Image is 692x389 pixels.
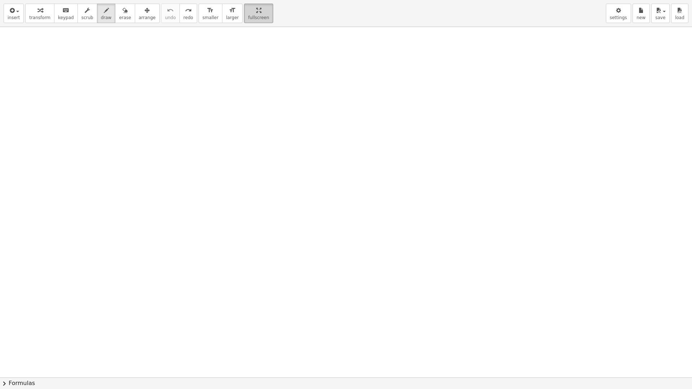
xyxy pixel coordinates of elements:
span: keypad [58,15,74,20]
span: redo [183,15,193,20]
i: keyboard [62,6,69,15]
button: settings [606,4,631,23]
span: larger [226,15,239,20]
span: scrub [81,15,93,20]
button: format_sizelarger [222,4,243,23]
button: load [671,4,688,23]
button: keyboardkeypad [54,4,78,23]
span: load [675,15,684,20]
button: undoundo [161,4,180,23]
span: draw [101,15,112,20]
button: arrange [135,4,160,23]
button: erase [115,4,135,23]
span: undo [165,15,176,20]
span: fullscreen [248,15,269,20]
button: format_sizesmaller [199,4,222,23]
span: erase [119,15,131,20]
button: insert [4,4,24,23]
i: format_size [229,6,236,15]
span: settings [610,15,627,20]
i: format_size [207,6,214,15]
span: save [655,15,665,20]
i: undo [167,6,174,15]
button: draw [97,4,116,23]
i: redo [185,6,192,15]
button: redoredo [179,4,197,23]
button: scrub [77,4,97,23]
span: arrange [139,15,156,20]
button: fullscreen [244,4,273,23]
button: save [651,4,670,23]
span: smaller [203,15,218,20]
span: transform [29,15,50,20]
button: new [633,4,650,23]
span: new [636,15,646,20]
button: transform [25,4,54,23]
span: insert [8,15,20,20]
